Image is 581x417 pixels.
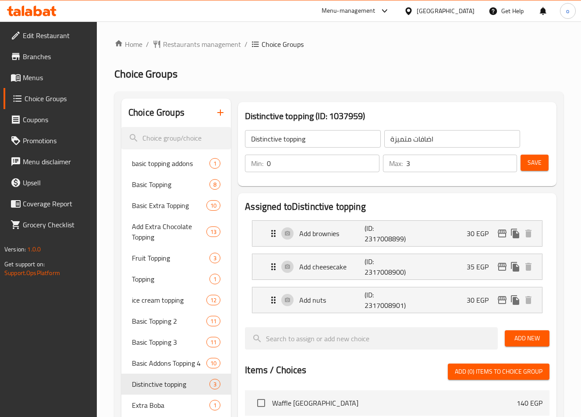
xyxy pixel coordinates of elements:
[207,317,220,325] span: 11
[132,379,209,389] span: Distinctive topping
[509,293,522,307] button: duplicate
[251,158,263,169] p: Min:
[23,177,90,188] span: Upsell
[272,398,517,408] span: Waffle [GEOGRAPHIC_DATA]
[365,290,408,311] p: (ID: 2317008901)
[566,6,569,16] span: o
[496,227,509,240] button: edit
[299,228,365,239] p: Add brownies
[521,155,549,171] button: Save
[152,39,241,49] a: Restaurants management
[210,275,220,283] span: 1
[23,135,90,146] span: Promotions
[245,217,549,250] li: Expand
[210,380,220,389] span: 3
[4,193,97,214] a: Coverage Report
[23,198,90,209] span: Coverage Report
[4,244,26,255] span: Version:
[207,338,220,346] span: 11
[245,109,549,123] h3: Distinctive topping (ID: 1037959)
[121,247,231,269] div: Fruit Topping3
[467,295,496,305] p: 30 EGP
[146,39,149,49] li: /
[114,64,177,84] span: Choice Groups
[4,25,97,46] a: Edit Restaurant
[522,293,535,307] button: delete
[4,88,97,109] a: Choice Groups
[23,114,90,125] span: Coupons
[209,400,220,410] div: Choices
[132,337,206,347] span: Basic Topping 3
[163,39,241,49] span: Restaurants management
[210,401,220,410] span: 1
[4,151,97,172] a: Menu disclaimer
[121,311,231,332] div: Basic Topping 211
[467,262,496,272] p: 35 EGP
[23,156,90,167] span: Menu disclaimer
[245,364,306,377] h2: Items / Choices
[132,400,209,410] span: Extra Boba
[299,262,365,272] p: Add cheesecake
[121,332,231,353] div: Basic Topping 311
[509,227,522,240] button: duplicate
[496,260,509,273] button: edit
[23,72,90,83] span: Menus
[207,228,220,236] span: 13
[322,6,376,16] div: Menu-management
[4,67,97,88] a: Menus
[207,359,220,368] span: 10
[209,158,220,169] div: Choices
[245,250,549,283] li: Expand
[517,398,542,408] p: 140 EGP
[299,295,365,305] p: Add nuts
[132,200,206,211] span: Basic Extra Topping
[4,46,97,67] a: Branches
[207,201,220,210] span: 10
[23,219,90,230] span: Grocery Checklist
[23,51,90,62] span: Branches
[206,358,220,368] div: Choices
[245,200,549,213] h2: Assigned to Distinctive topping
[206,316,220,326] div: Choices
[4,258,45,270] span: Get support on:
[244,39,248,49] li: /
[206,337,220,347] div: Choices
[252,287,542,313] div: Expand
[121,195,231,216] div: Basic Extra Topping10
[4,214,97,235] a: Grocery Checklist
[121,153,231,174] div: basic topping addons1
[25,93,90,104] span: Choice Groups
[262,39,304,49] span: Choice Groups
[209,253,220,263] div: Choices
[121,216,231,247] div: Add Extra Chocolate Topping13
[252,221,542,246] div: Expand
[121,290,231,311] div: ice cream topping12
[455,366,542,377] span: Add (0) items to choice group
[522,260,535,273] button: delete
[121,353,231,374] div: Basic Addons Topping 410
[121,127,231,149] input: search
[27,244,41,255] span: 1.0.0
[365,256,408,277] p: (ID: 2317008900)
[121,395,231,416] div: Extra Boba1
[4,172,97,193] a: Upsell
[245,283,549,317] li: Expand
[132,358,206,368] span: Basic Addons Topping 4
[132,158,209,169] span: basic topping addons
[207,296,220,304] span: 12
[245,327,497,350] input: search
[132,295,206,305] span: ice cream topping
[121,269,231,290] div: Topping1
[512,333,542,344] span: Add New
[114,39,142,49] a: Home
[132,316,206,326] span: Basic Topping 2
[448,364,549,380] button: Add (0) items to choice group
[252,254,542,279] div: Expand
[128,106,184,119] h2: Choice Groups
[132,274,209,284] span: Topping
[505,330,549,346] button: Add New
[4,267,60,279] a: Support.OpsPlatform
[132,179,209,190] span: Basic Topping
[210,254,220,262] span: 3
[210,180,220,189] span: 8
